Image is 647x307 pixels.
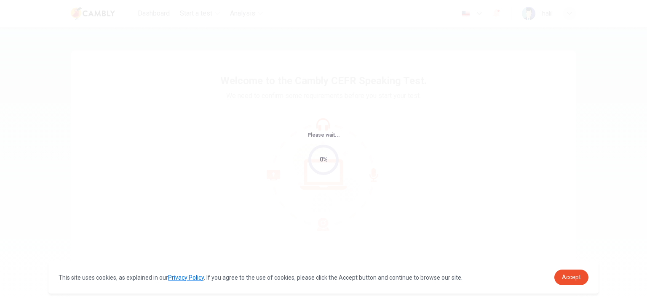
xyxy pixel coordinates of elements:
span: This site uses cookies, as explained in our . If you agree to the use of cookies, please click th... [59,274,463,281]
div: cookieconsent [48,261,599,294]
a: Privacy Policy [168,274,204,281]
div: 0% [320,155,328,164]
a: dismiss cookie message [554,270,588,285]
span: Please wait... [307,132,340,138]
span: Accept [562,274,581,281]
